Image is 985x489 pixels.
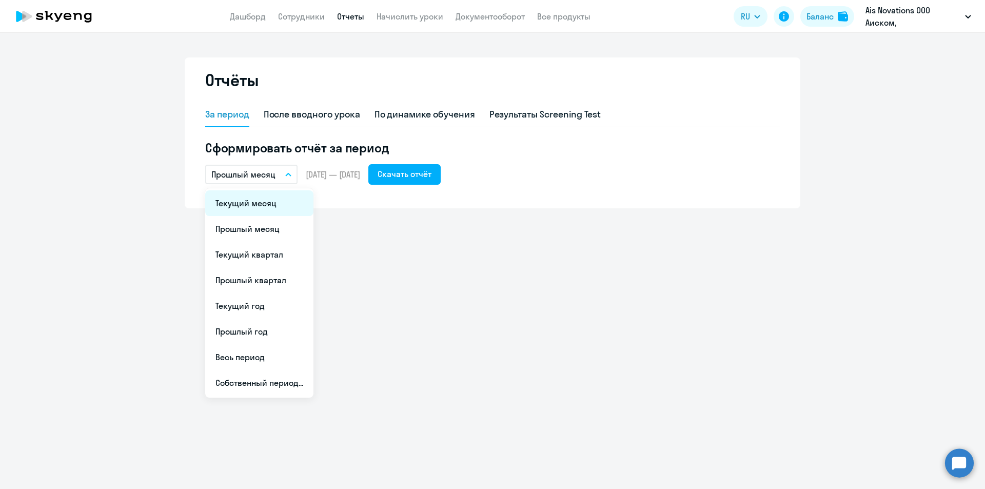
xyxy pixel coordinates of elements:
div: Скачать отчёт [378,168,431,180]
button: RU [734,6,767,27]
img: balance [838,11,848,22]
span: RU [741,10,750,23]
button: Прошлый месяц [205,165,298,184]
ul: RU [205,188,313,398]
div: После вводного урока [264,108,360,121]
p: Ais Novations ООО Аиском, [GEOGRAPHIC_DATA], ООО [865,4,961,29]
a: Дашборд [230,11,266,22]
h2: Отчёты [205,70,259,90]
div: Баланс [806,10,834,23]
p: Прошлый месяц [211,168,275,181]
a: Сотрудники [278,11,325,22]
div: По динамике обучения [375,108,475,121]
button: Балансbalance [800,6,854,27]
div: За период [205,108,249,121]
h5: Сформировать отчёт за период [205,140,780,156]
button: Ais Novations ООО Аиском, [GEOGRAPHIC_DATA], ООО [860,4,976,29]
button: Скачать отчёт [368,164,441,185]
span: [DATE] — [DATE] [306,169,360,180]
a: Все продукты [537,11,590,22]
div: Результаты Screening Test [489,108,601,121]
a: Документооборот [456,11,525,22]
a: Начислить уроки [377,11,443,22]
a: Отчеты [337,11,364,22]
